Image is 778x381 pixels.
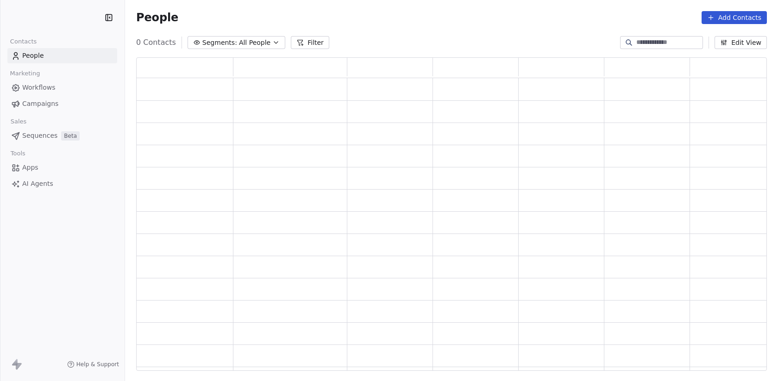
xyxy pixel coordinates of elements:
a: Help & Support [67,361,119,368]
span: Tools [6,147,29,160]
a: Workflows [7,80,117,95]
a: People [7,48,117,63]
span: People [22,51,44,61]
a: SequencesBeta [7,128,117,143]
span: All People [239,38,270,48]
a: Apps [7,160,117,175]
span: Sequences [22,131,57,141]
span: Apps [22,163,38,172]
a: Campaigns [7,96,117,111]
span: Marketing [6,67,44,80]
button: Add Contacts [702,11,767,24]
span: Segments: [202,38,237,48]
div: grid [137,78,776,371]
span: Contacts [6,35,41,49]
span: Sales [6,115,31,129]
span: AI Agents [22,179,53,189]
button: Filter [291,36,329,49]
span: 0 Contacts [136,37,176,48]
a: AI Agents [7,176,117,191]
span: Campaigns [22,99,58,109]
span: Workflows [22,83,56,92]
span: Beta [61,131,80,141]
span: People [136,11,178,25]
span: Help & Support [76,361,119,368]
button: Edit View [715,36,767,49]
